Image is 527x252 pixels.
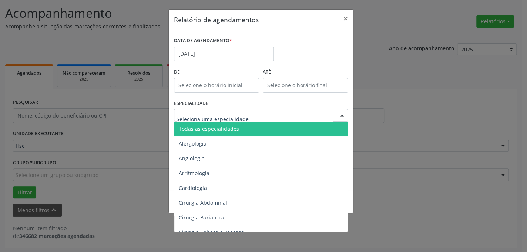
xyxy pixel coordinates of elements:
[179,184,207,191] span: Cardiologia
[179,214,224,221] span: Cirurgia Bariatrica
[179,199,227,206] span: Cirurgia Abdominal
[174,35,232,47] label: DATA DE AGENDAMENTO
[338,10,353,28] button: Close
[174,15,259,24] h5: Relatório de agendamentos
[174,98,208,109] label: ESPECIALIDADE
[179,229,244,236] span: Cirurgia Cabeça e Pescoço
[179,125,239,132] span: Todas as especialidades
[177,112,333,126] input: Seleciona uma especialidade
[174,67,259,78] label: De
[263,67,348,78] label: ATÉ
[179,140,207,147] span: Alergologia
[179,155,205,162] span: Angiologia
[179,170,209,177] span: Arritmologia
[263,78,348,93] input: Selecione o horário final
[174,47,274,61] input: Selecione uma data ou intervalo
[174,78,259,93] input: Selecione o horário inicial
